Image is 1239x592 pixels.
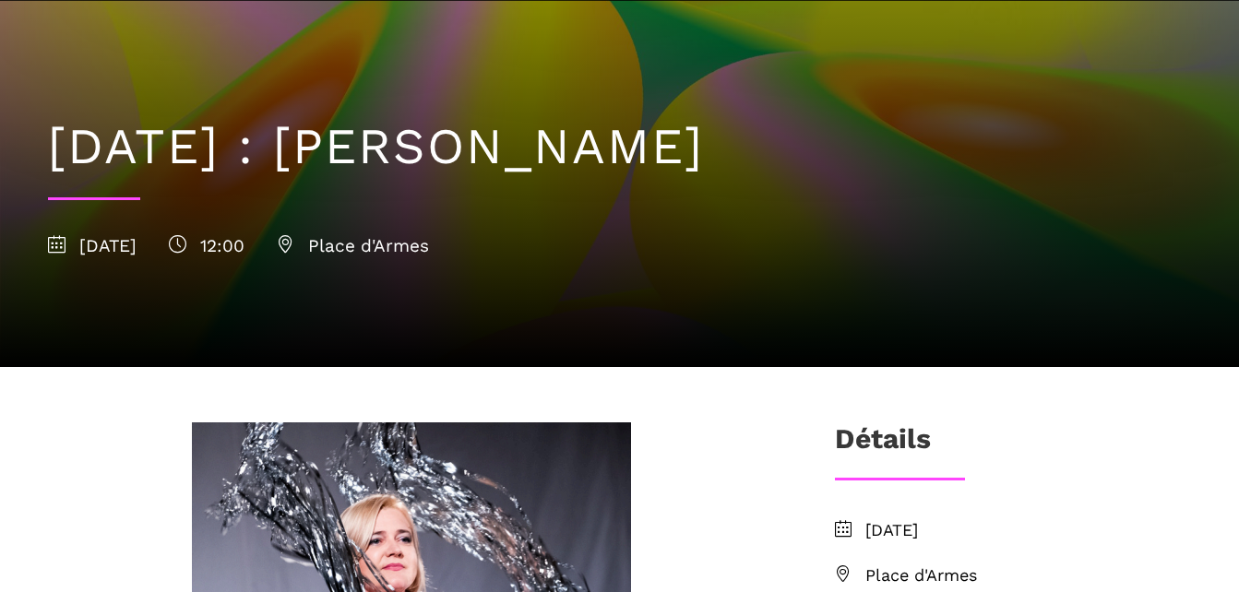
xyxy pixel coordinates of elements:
h1: [DATE] : [PERSON_NAME] [48,117,1192,177]
span: Place d'Armes [277,235,429,256]
span: 12:00 [169,235,244,256]
span: [DATE] [48,235,137,256]
span: [DATE] [865,517,1192,544]
span: Place d'Armes [865,562,1192,589]
h3: Détails [835,422,931,468]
